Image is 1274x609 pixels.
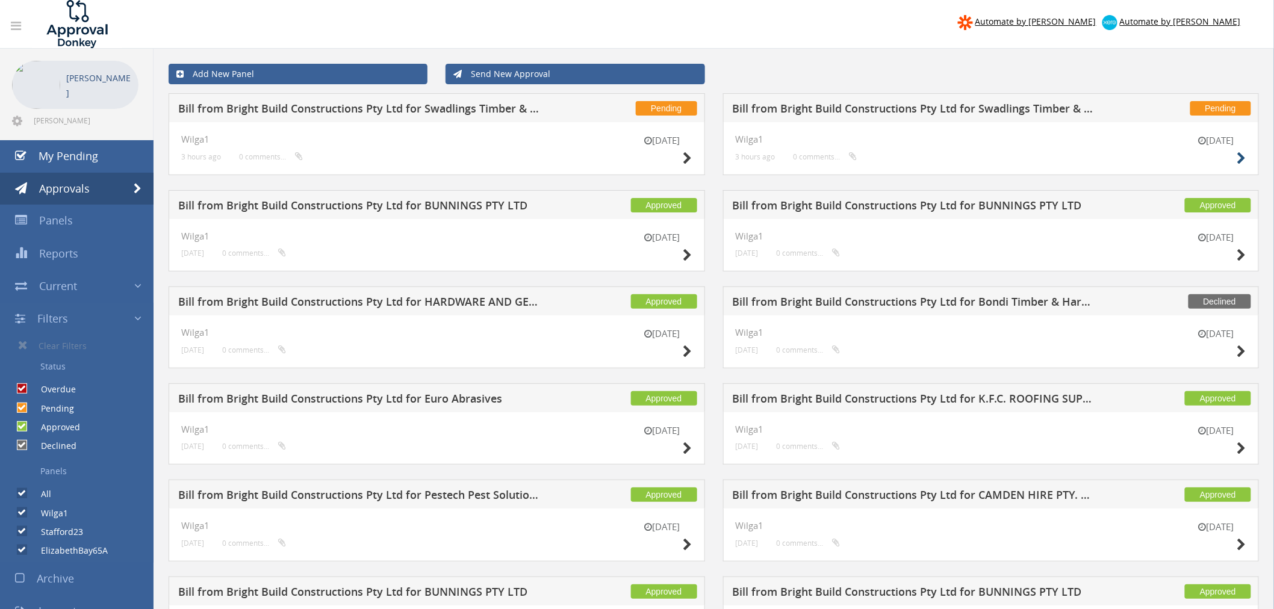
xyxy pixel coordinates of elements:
span: Automate by [PERSON_NAME] [1120,16,1241,27]
span: My Pending [39,149,98,163]
img: xero-logo.png [1102,15,1117,30]
span: Declined [1189,294,1251,309]
small: [DATE] [632,327,692,340]
label: Declined [29,440,76,452]
span: Pending [1190,101,1251,116]
small: [DATE] [181,345,204,354]
span: Archive [37,571,74,586]
label: All [29,488,51,500]
a: Add New Panel [169,64,427,84]
h4: Wilga1 [736,521,1247,531]
small: 0 comments... [239,152,303,161]
small: [DATE] [1186,134,1246,147]
h4: Wilga1 [181,134,692,144]
small: [DATE] [632,424,692,437]
small: [DATE] [632,521,692,533]
small: [DATE] [181,442,204,451]
small: 0 comments... [222,249,286,258]
span: Current [39,279,77,293]
label: Pending [29,403,74,415]
span: Approved [1185,198,1251,212]
small: 0 comments... [777,539,841,548]
h4: Wilga1 [736,231,1247,241]
small: [DATE] [736,442,759,451]
small: [DATE] [1186,327,1246,340]
h5: Bill from Bright Build Constructions Pty Ltd for Pestech Pest Solutions [178,489,540,504]
small: 3 hours ago [736,152,775,161]
label: Stafford23 [29,526,83,538]
small: 0 comments... [222,539,286,548]
small: 0 comments... [794,152,857,161]
h5: Bill from Bright Build Constructions Pty Ltd for BUNNINGS PTY LTD [733,586,1095,601]
label: Wilga1 [29,507,68,519]
small: 0 comments... [222,442,286,451]
small: 3 hours ago [181,152,221,161]
span: Automate by [PERSON_NAME] [975,16,1096,27]
label: Overdue [29,383,76,395]
span: Approved [1185,487,1251,502]
span: Approved [631,391,697,406]
a: Status [9,356,154,377]
small: [DATE] [632,134,692,147]
h5: Bill from Bright Build Constructions Pty Ltd for Swadlings Timber & Hardware [178,103,540,118]
h5: Bill from Bright Build Constructions Pty Ltd for Bondi Timber & Hardware [733,296,1095,311]
h5: Bill from Bright Build Constructions Pty Ltd for BUNNINGS PTY LTD [178,200,540,215]
small: [DATE] [1186,521,1246,533]
label: Approved [29,421,80,433]
h4: Wilga1 [181,327,692,338]
span: Panels [39,213,73,227]
small: [DATE] [736,345,759,354]
span: Pending [636,101,697,116]
span: Filters [37,311,68,326]
p: [PERSON_NAME] [66,70,132,100]
span: Approved [631,198,697,212]
h5: Bill from Bright Build Constructions Pty Ltd for BUNNINGS PTY LTD [178,586,540,601]
h5: Bill from Bright Build Constructions Pty Ltd for BUNNINGS PTY LTD [733,200,1095,215]
label: ElizabethBay65A [29,545,108,557]
span: [PERSON_NAME][EMAIL_ADDRESS][DOMAIN_NAME] [34,116,136,125]
h5: Bill from Bright Build Constructions Pty Ltd for Swadlings Timber & Hardware [733,103,1095,118]
span: Approved [631,487,697,502]
h5: Bill from Bright Build Constructions Pty Ltd for K.F.C. ROOFING SUPPLIES PTY LIMITED [733,393,1095,408]
span: Approved [631,294,697,309]
h4: Wilga1 [181,231,692,241]
h4: Wilga1 [181,424,692,434]
span: Approved [631,584,697,599]
small: [DATE] [632,231,692,244]
a: Clear Filters [9,335,154,356]
small: [DATE] [181,249,204,258]
img: zapier-logomark.png [958,15,973,30]
small: [DATE] [1186,424,1246,437]
span: Reports [39,246,78,261]
h5: Bill from Bright Build Constructions Pty Ltd for HARDWARE AND GENERAL SUPPLIES LTD [178,296,540,311]
h5: Bill from Bright Build Constructions Pty Ltd for CAMDEN HIRE PTY. LIMITED [733,489,1095,504]
small: [DATE] [736,249,759,258]
small: 0 comments... [777,345,841,354]
small: [DATE] [736,539,759,548]
small: 0 comments... [777,249,841,258]
span: Approvals [39,181,90,196]
a: Send New Approval [446,64,704,84]
h4: Wilga1 [736,327,1247,338]
small: 0 comments... [777,442,841,451]
h5: Bill from Bright Build Constructions Pty Ltd for Euro Abrasives [178,393,540,408]
small: [DATE] [181,539,204,548]
span: Approved [1185,391,1251,406]
small: 0 comments... [222,345,286,354]
a: Panels [9,461,154,481]
h4: Wilga1 [181,521,692,531]
h4: Wilga1 [736,424,1247,434]
span: Approved [1185,584,1251,599]
h4: Wilga1 [736,134,1247,144]
small: [DATE] [1186,231,1246,244]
